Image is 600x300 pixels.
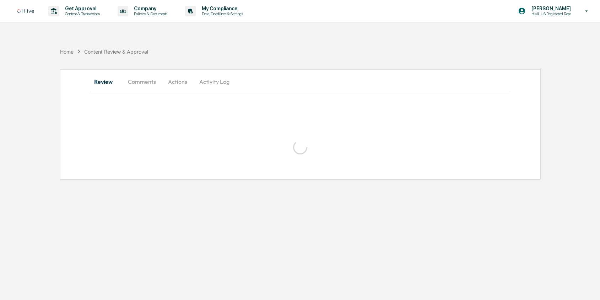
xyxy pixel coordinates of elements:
[59,6,103,11] p: Get Approval
[84,49,148,55] div: Content Review & Approval
[162,73,194,90] button: Actions
[128,11,171,16] p: Policies & Documents
[194,73,235,90] button: Activity Log
[17,9,34,13] img: logo
[196,6,247,11] p: My Compliance
[122,73,162,90] button: Comments
[90,73,122,90] button: Review
[526,11,575,16] p: HML US Registered Reps
[196,11,247,16] p: Data, Deadlines & Settings
[90,73,510,90] div: secondary tabs example
[59,11,103,16] p: Content & Transactions
[526,6,575,11] p: [PERSON_NAME]
[128,6,171,11] p: Company
[60,49,74,55] div: Home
